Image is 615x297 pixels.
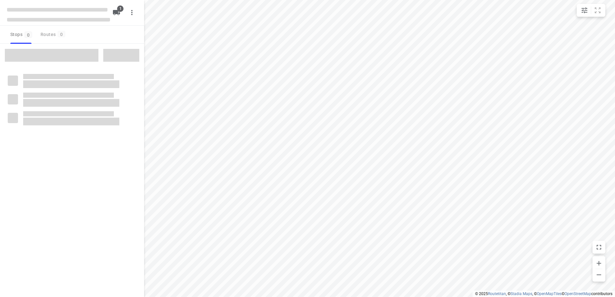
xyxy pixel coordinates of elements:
[475,292,612,296] li: © 2025 , © , © © contributors
[565,292,591,296] a: OpenStreetMap
[510,292,532,296] a: Stadia Maps
[577,4,605,17] div: small contained button group
[537,292,562,296] a: OpenMapTiles
[488,292,506,296] a: Routetitan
